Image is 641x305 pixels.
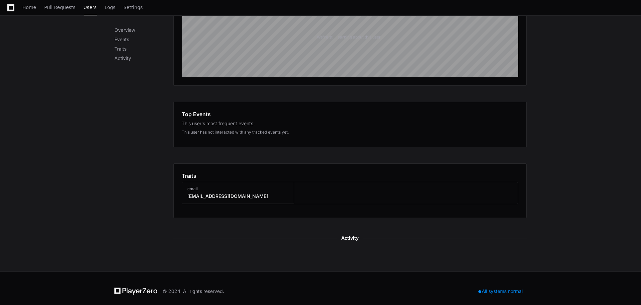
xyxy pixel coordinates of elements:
[114,27,173,33] p: Overview
[123,5,143,9] span: Settings
[182,110,211,118] h1: Top Events
[114,46,173,52] p: Traits
[114,55,173,62] p: Activity
[163,288,224,295] div: © 2024. All rights reserved.
[474,287,527,296] div: All systems normal
[182,172,518,180] app-pz-page-link-header: Traits
[337,234,363,242] span: Activity
[182,130,518,135] div: This user has not interacted with any tracked events yet.
[105,5,115,9] span: Logs
[182,172,196,180] h1: Traits
[44,5,75,9] span: Pull Requests
[84,5,97,9] span: Users
[114,36,173,43] p: Events
[317,34,383,40] div: We're still learning about this user...
[182,120,518,127] div: This user's most frequent events.
[187,186,268,192] h3: email
[22,5,36,9] span: Home
[187,193,268,200] h3: [EMAIL_ADDRESS][DOMAIN_NAME]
